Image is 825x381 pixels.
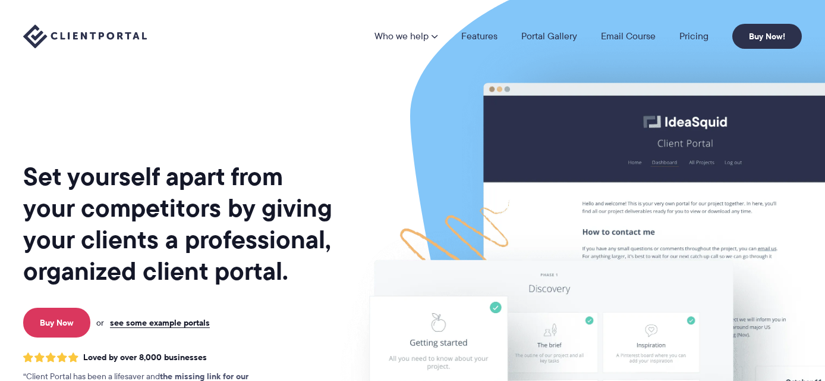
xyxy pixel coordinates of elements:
[83,352,207,363] span: Loved by over 8,000 businesses
[23,161,335,287] h1: Set yourself apart from your competitors by giving your clients a professional, organized client ...
[110,317,210,328] a: see some example portals
[679,32,709,41] a: Pricing
[601,32,656,41] a: Email Course
[521,32,577,41] a: Portal Gallery
[461,32,497,41] a: Features
[96,317,104,328] span: or
[732,24,802,49] a: Buy Now!
[23,308,90,338] a: Buy Now
[374,32,437,41] a: Who we help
